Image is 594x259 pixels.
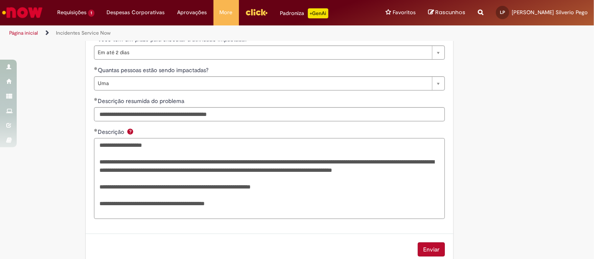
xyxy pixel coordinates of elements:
span: Aprovações [178,8,207,17]
span: Descrição [98,128,126,136]
span: Favoritos [393,8,416,17]
input: Descrição resumida do problema [94,107,445,121]
span: [PERSON_NAME] Silverio Pego [512,9,588,16]
span: Quantas pessoas estão sendo impactadas? [98,66,210,74]
span: Ajuda para Descrição [125,128,135,135]
span: Descrição resumida do problema [98,97,186,105]
img: ServiceNow [1,4,44,21]
span: Despesas Corporativas [107,8,165,17]
span: Rascunhos [435,8,465,16]
a: Incidentes Service Now [56,30,111,36]
img: click_logo_yellow_360x200.png [245,6,268,18]
span: Obrigatório Preenchido [94,67,98,70]
a: Rascunhos [428,9,465,17]
span: Em até 2 dias [98,46,428,59]
span: Obrigatório Preenchido [94,98,98,101]
span: Uma [98,77,428,90]
a: Página inicial [9,30,38,36]
span: More [220,8,233,17]
span: Obrigatório Preenchido [94,128,98,132]
span: 1 [88,10,94,17]
p: +GenAi [308,8,328,18]
span: LP [500,10,505,15]
div: Padroniza [280,8,328,18]
span: Requisições [57,8,86,17]
textarea: Descrição [94,138,445,219]
ul: Trilhas de página [6,25,390,41]
button: Enviar [418,242,445,256]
